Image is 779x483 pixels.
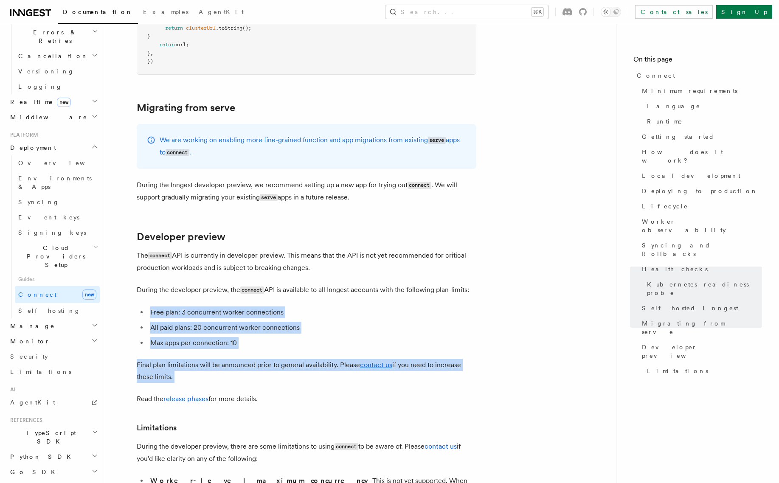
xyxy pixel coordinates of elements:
button: Go SDK [7,464,100,480]
button: Search...⌘K [385,5,548,19]
button: Manage [7,318,100,334]
button: Realtimenew [7,94,100,110]
span: Language [647,102,700,110]
span: (); [242,25,251,31]
button: Python SDK [7,449,100,464]
span: Event keys [18,214,79,221]
code: connect [166,149,189,156]
span: new [82,289,96,300]
a: Health checks [638,261,762,277]
button: TypeScript SDK [7,425,100,449]
span: clusterUrl [186,25,216,31]
span: Minimum requirements [642,87,737,95]
a: Limitations [7,364,100,379]
a: Runtime [644,114,762,129]
a: Migrating from serve [137,102,235,114]
code: connect [335,443,358,450]
a: contact us [425,442,457,450]
span: Developer preview [642,343,762,360]
span: Deploying to production [642,187,758,195]
a: Security [7,349,100,364]
span: new [57,98,71,107]
a: Limitations [137,422,177,434]
a: Self hosting [15,303,100,318]
span: Migrating from serve [642,319,762,336]
a: Logging [15,79,100,94]
a: Getting started [638,129,762,144]
code: connect [408,182,431,189]
button: Monitor [7,334,100,349]
span: Monitor [7,337,50,345]
a: Developer preview [137,231,225,243]
a: Connectnew [15,286,100,303]
code: serve [260,194,278,201]
p: During the Inngest developer preview, we recommend setting up a new app for trying out . We will ... [137,179,476,204]
span: AgentKit [10,399,55,406]
span: Security [10,353,48,360]
p: During the developer preview, there are some limitations to using to be aware of. Please if you'd... [137,441,476,465]
span: Self hosting [18,307,81,314]
span: References [7,417,42,424]
span: Guides [15,272,100,286]
span: Lifecycle [642,202,688,211]
a: AgentKit [7,395,100,410]
span: Syncing [18,199,59,205]
li: Max apps per connection: 10 [148,337,476,349]
a: release phases [163,395,208,403]
span: }) [147,58,153,64]
a: Local development [638,168,762,183]
div: Deployment [7,155,100,318]
span: Worker observability [642,217,762,234]
a: Signing keys [15,225,100,240]
p: Final plan limitations will be announced prior to general availability. Please if you need to inc... [137,359,476,383]
span: AI [7,386,16,393]
p: We are working on enabling more fine-grained function and app migrations from existing apps to . [160,134,466,159]
a: Event keys [15,210,100,225]
span: Examples [143,8,188,15]
span: return [159,42,177,48]
a: AgentKit [194,3,249,23]
a: Examples [138,3,194,23]
li: All paid plans: 20 concurrent worker connections [148,322,476,334]
span: } [147,34,150,39]
a: Environments & Apps [15,171,100,194]
span: Versioning [18,68,74,75]
a: Kubernetes readiness probe [644,277,762,300]
span: Signing keys [18,229,86,236]
a: Syncing and Rollbacks [638,238,762,261]
span: .toString [216,25,242,31]
button: Errors & Retries [15,25,100,48]
span: Environments & Apps [18,175,92,190]
span: } [147,50,150,56]
span: Documentation [63,8,133,15]
a: Self hosted Inngest [638,300,762,316]
a: Language [644,98,762,114]
span: AgentKit [199,8,244,15]
span: Deployment [7,143,56,152]
a: Worker observability [638,214,762,238]
a: Limitations [644,363,762,379]
a: Syncing [15,194,100,210]
span: Middleware [7,113,87,121]
button: Middleware [7,110,100,125]
span: Connect [18,291,56,298]
span: Local development [642,171,740,180]
a: Minimum requirements [638,83,762,98]
h4: On this page [633,54,762,68]
p: During the developer preview, the API is available to all Inngest accounts with the following pla... [137,284,476,296]
span: Errors & Retries [15,28,92,45]
button: Toggle dark mode [601,7,621,17]
span: url; [177,42,189,48]
span: Cloud Providers Setup [15,244,94,269]
span: return [165,25,183,31]
span: Self hosted Inngest [642,304,738,312]
a: Sign Up [716,5,772,19]
kbd: ⌘K [532,8,543,16]
button: Cloud Providers Setup [15,240,100,272]
span: Connect [637,71,675,80]
button: Cancellation [15,48,100,64]
a: Connect [633,68,762,83]
a: Migrating from serve [638,316,762,340]
span: Syncing and Rollbacks [642,241,762,258]
code: serve [428,137,446,144]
